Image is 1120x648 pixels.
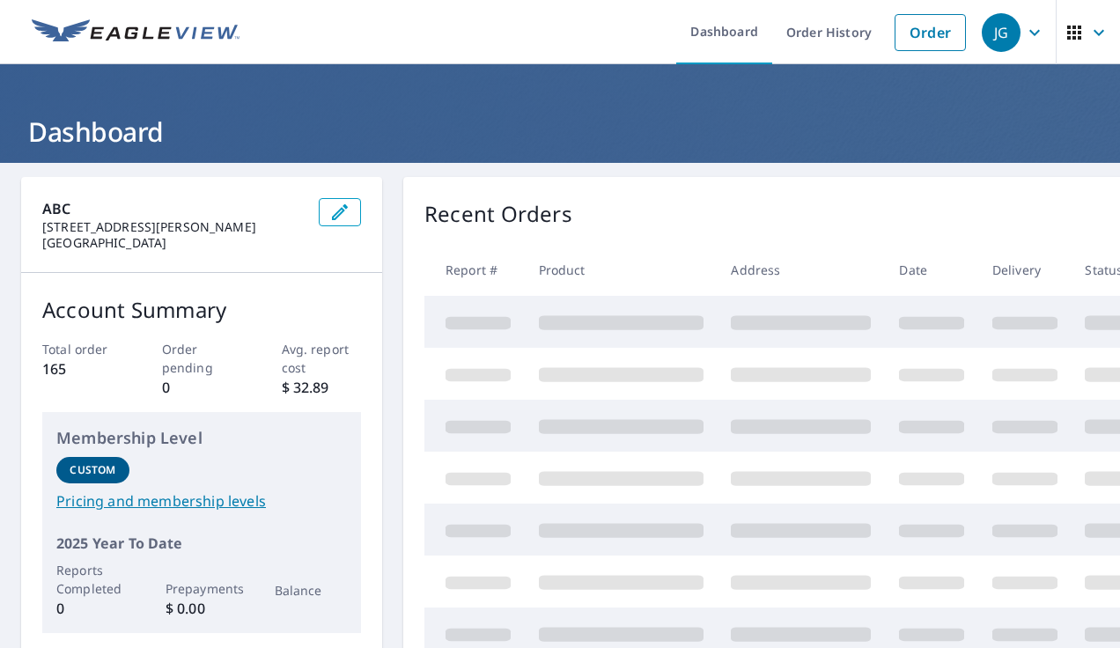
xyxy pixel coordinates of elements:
[895,14,966,51] a: Order
[525,244,718,296] th: Product
[978,244,1072,296] th: Delivery
[56,598,129,619] p: 0
[42,294,361,326] p: Account Summary
[982,13,1021,52] div: JG
[275,581,348,600] p: Balance
[42,358,122,379] p: 165
[56,426,347,450] p: Membership Level
[56,533,347,554] p: 2025 Year To Date
[32,19,239,46] img: EV Logo
[424,244,525,296] th: Report #
[885,244,978,296] th: Date
[70,462,115,478] p: Custom
[166,598,239,619] p: $ 0.00
[282,377,362,398] p: $ 32.89
[42,235,305,251] p: [GEOGRAPHIC_DATA]
[717,244,885,296] th: Address
[162,340,242,377] p: Order pending
[42,198,305,219] p: ABC
[282,340,362,377] p: Avg. report cost
[166,579,239,598] p: Prepayments
[42,340,122,358] p: Total order
[56,561,129,598] p: Reports Completed
[162,377,242,398] p: 0
[424,198,572,230] p: Recent Orders
[56,490,347,512] a: Pricing and membership levels
[21,114,1099,150] h1: Dashboard
[42,219,305,235] p: [STREET_ADDRESS][PERSON_NAME]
